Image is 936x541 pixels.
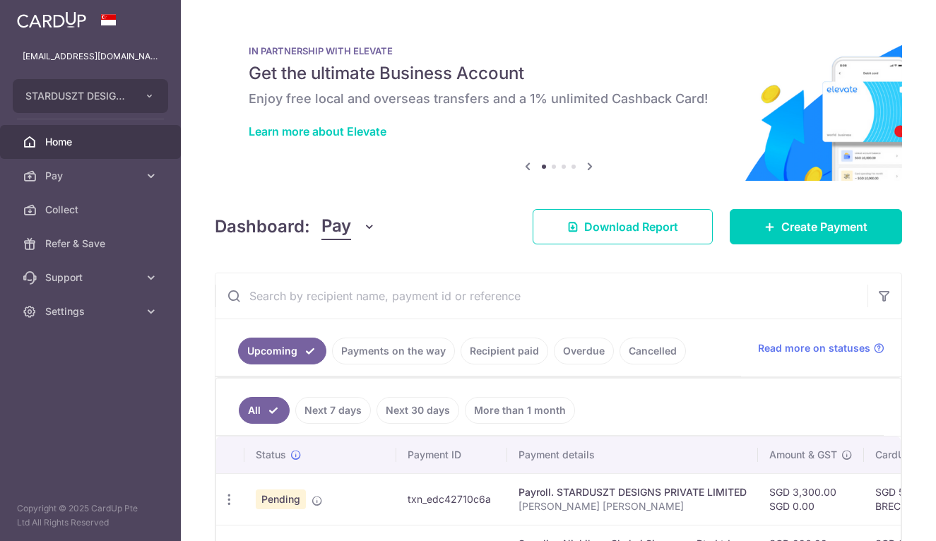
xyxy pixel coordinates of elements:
span: CardUp fee [875,448,929,462]
td: txn_edc42710c6a [396,473,507,525]
h6: Enjoy free local and overseas transfers and a 1% unlimited Cashback Card! [249,90,868,107]
a: Learn more about Elevate [249,124,386,138]
span: Status [256,448,286,462]
span: Settings [45,304,138,319]
a: Overdue [554,338,614,364]
span: Pay [321,213,351,240]
span: Amount & GST [769,448,837,462]
span: Create Payment [781,218,867,235]
div: Payroll. STARDUSZT DESIGNS PRIVATE LIMITED [519,485,747,499]
a: Upcoming [238,338,326,364]
img: CardUp [17,11,86,28]
span: Pay [45,169,138,183]
span: Pending [256,489,306,509]
a: Recipient paid [461,338,548,364]
p: IN PARTNERSHIP WITH ELEVATE [249,45,868,57]
p: [EMAIL_ADDRESS][DOMAIN_NAME] [23,49,158,64]
a: All [239,397,290,424]
a: Next 7 days [295,397,371,424]
a: Cancelled [620,338,686,364]
a: Read more on statuses [758,341,884,355]
span: Support [45,270,138,285]
h5: Get the ultimate Business Account [249,62,868,85]
span: Refer & Save [45,237,138,251]
a: Next 30 days [377,397,459,424]
span: Read more on statuses [758,341,870,355]
a: Download Report [533,209,713,244]
span: Home [45,135,138,149]
span: Collect [45,203,138,217]
button: Pay [321,213,376,240]
h4: Dashboard: [215,214,310,239]
button: STARDUSZT DESIGNS PRIVATE LIMITED [13,79,168,113]
span: STARDUSZT DESIGNS PRIVATE LIMITED [25,89,130,103]
a: Create Payment [730,209,902,244]
th: Payment details [507,436,758,473]
p: [PERSON_NAME] [PERSON_NAME] [519,499,747,513]
span: Download Report [584,218,678,235]
th: Payment ID [396,436,507,473]
td: SGD 3,300.00 SGD 0.00 [758,473,864,525]
img: Renovation banner [215,23,902,181]
input: Search by recipient name, payment id or reference [215,273,867,319]
a: More than 1 month [465,397,575,424]
a: Payments on the way [332,338,455,364]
